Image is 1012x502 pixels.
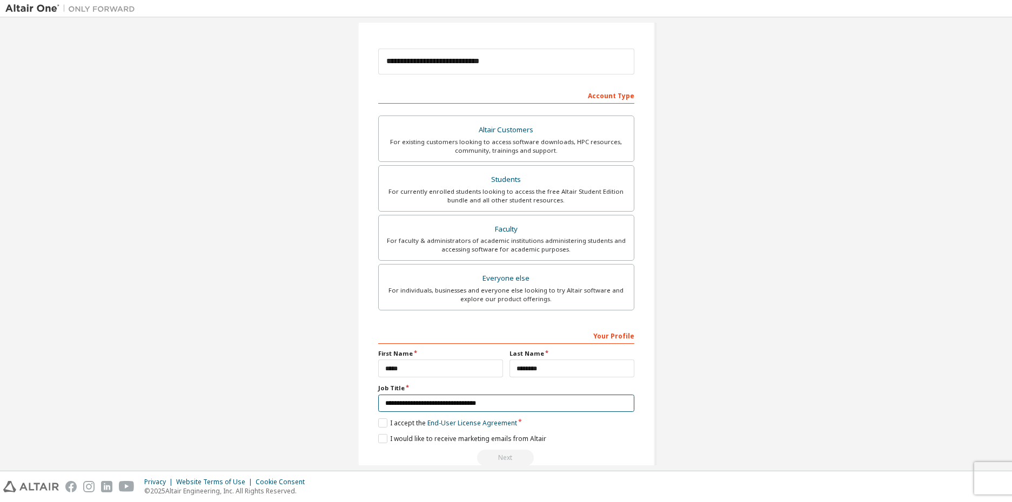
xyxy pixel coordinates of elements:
label: I would like to receive marketing emails from Altair [378,434,546,443]
div: Website Terms of Use [176,478,256,486]
img: facebook.svg [65,481,77,492]
div: For faculty & administrators of academic institutions administering students and accessing softwa... [385,236,627,254]
label: I accept the [378,418,517,428]
div: Your Profile [378,327,634,344]
img: altair_logo.svg [3,481,59,492]
div: Read and acccept EULA to continue [378,450,634,466]
div: Privacy [144,478,176,486]
div: Cookie Consent [256,478,311,486]
div: Faculty [385,222,627,237]
img: instagram.svg [83,481,95,492]
div: Altair Customers [385,123,627,138]
label: Last Name [510,349,634,358]
p: © 2025 Altair Engineering, Inc. All Rights Reserved. [144,486,311,496]
div: For individuals, businesses and everyone else looking to try Altair software and explore our prod... [385,286,627,303]
div: For existing customers looking to access software downloads, HPC resources, community, trainings ... [385,138,627,155]
img: Altair One [5,3,140,14]
div: Account Type [378,86,634,104]
img: linkedin.svg [101,481,112,492]
div: Students [385,172,627,187]
label: Job Title [378,384,634,392]
img: youtube.svg [119,481,135,492]
label: First Name [378,349,503,358]
div: Everyone else [385,271,627,286]
a: End-User License Agreement [427,418,517,428]
div: For currently enrolled students looking to access the free Altair Student Edition bundle and all ... [385,187,627,205]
